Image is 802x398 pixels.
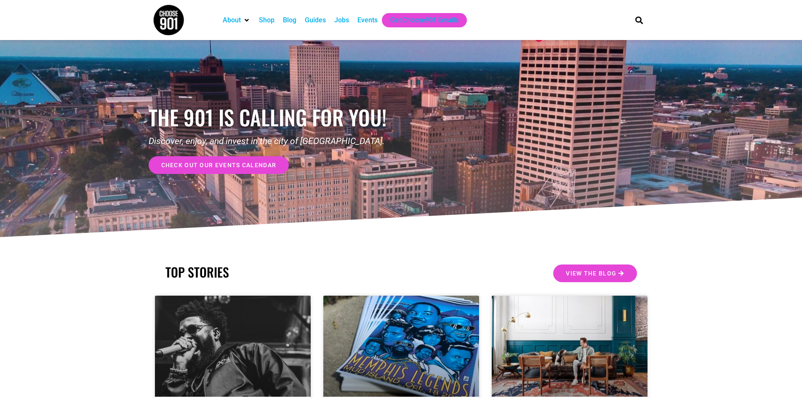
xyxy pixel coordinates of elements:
[149,135,401,148] p: Discover, enjoy, and invest in the city of [GEOGRAPHIC_DATA].
[223,15,241,25] a: About
[305,15,326,25] a: Guides
[161,162,277,168] span: check out our events calendar
[553,264,637,282] a: View the Blog
[390,15,458,25] a: Get Choose901 Emails
[492,296,647,397] a: A man sits on a brown leather sofa in a stylish living room with teal walls, an ornate rug, and m...
[259,15,274,25] a: Shop
[357,15,378,25] a: Events
[632,13,646,27] div: Search
[218,13,255,27] div: About
[149,156,289,174] a: check out our events calendar
[283,15,296,25] a: Blog
[334,15,349,25] a: Jobs
[149,105,401,130] h1: the 901 is calling for you!
[218,13,621,27] nav: Main nav
[566,270,616,276] span: View the Blog
[165,264,397,280] h2: TOP STORIES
